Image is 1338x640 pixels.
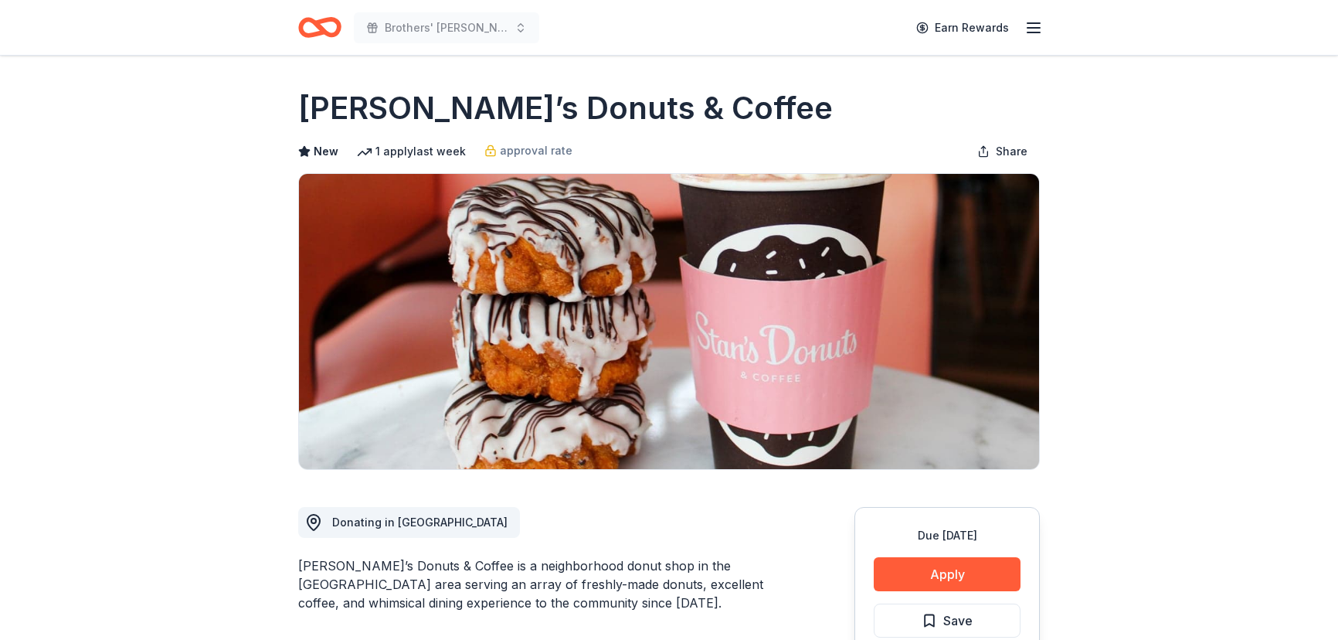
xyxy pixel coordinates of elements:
[314,142,338,161] span: New
[332,516,508,529] span: Donating in [GEOGRAPHIC_DATA]
[874,604,1020,638] button: Save
[907,14,1018,42] a: Earn Rewards
[500,141,572,160] span: approval rate
[354,12,539,43] button: Brothers' [PERSON_NAME] Mistletoe & Mezze Fundraiser
[298,557,780,612] div: [PERSON_NAME]’s Donuts & Coffee is a neighborhood donut shop in the [GEOGRAPHIC_DATA] area servin...
[943,611,973,631] span: Save
[357,142,466,161] div: 1 apply last week
[298,87,833,130] h1: [PERSON_NAME]’s Donuts & Coffee
[298,9,341,46] a: Home
[996,142,1027,161] span: Share
[385,19,508,37] span: Brothers' [PERSON_NAME] Mistletoe & Mezze Fundraiser
[484,141,572,160] a: approval rate
[299,174,1039,469] img: Image for Stan’s Donuts & Coffee
[874,557,1020,591] button: Apply
[874,526,1020,545] div: Due [DATE]
[965,136,1040,167] button: Share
